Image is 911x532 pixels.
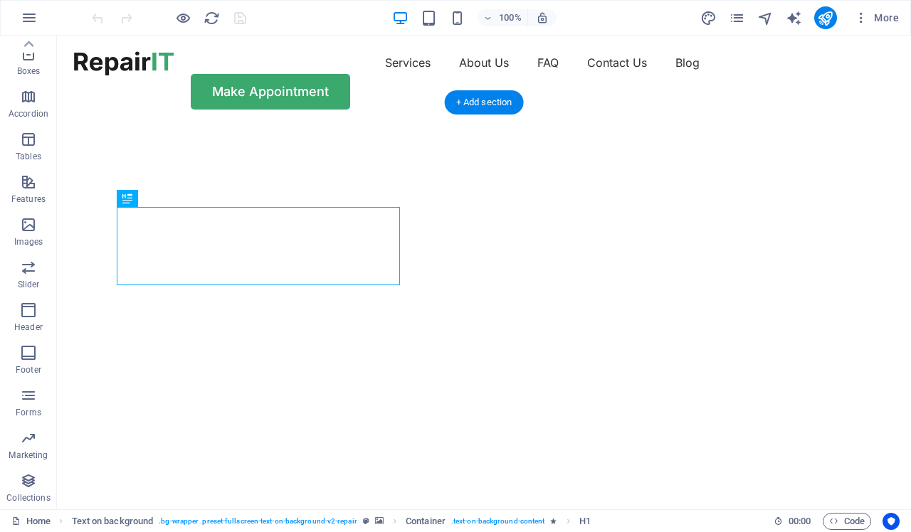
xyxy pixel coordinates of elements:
h6: 100% [499,9,522,26]
button: design [700,9,717,26]
i: Navigator [757,10,774,26]
button: Code [823,513,871,530]
p: Boxes [17,65,41,77]
i: Reload page [204,10,220,26]
span: . bg-wrapper .preset-fullscreen-text-on-background-v2-repair [159,513,357,530]
p: Images [14,236,43,248]
button: text_generator [786,9,803,26]
i: AI Writer [786,10,802,26]
a: Click to cancel selection. Double-click to open Pages [11,513,51,530]
span: 00 00 [789,513,811,530]
p: Slider [18,279,40,290]
button: pages [729,9,746,26]
button: Click here to leave preview mode and continue editing [174,9,191,26]
span: Click to select. Double-click to edit [579,513,591,530]
i: Element contains an animation [550,517,557,525]
p: Tables [16,151,41,162]
i: Pages (Ctrl+Alt+S) [729,10,745,26]
button: publish [814,6,837,29]
button: reload [203,9,220,26]
i: On resize automatically adjust zoom level to fit chosen device. [536,11,549,24]
span: : [799,516,801,526]
button: 100% [478,9,528,26]
p: Footer [16,364,41,376]
span: More [854,11,899,25]
p: Features [11,193,46,205]
button: More [848,6,905,29]
span: Click to select. Double-click to edit [406,513,446,530]
i: This element contains a background [375,517,384,525]
p: Forms [16,407,41,418]
p: Marketing [9,449,48,461]
h6: Session time [774,513,811,530]
i: Design (Ctrl+Alt+Y) [700,10,717,26]
p: Header [14,321,43,333]
span: Click to select. Double-click to edit [72,513,154,530]
div: + Add section [445,90,524,115]
span: . text-on-background-content [451,513,545,530]
p: Collections [6,492,50,504]
button: Usercentrics [883,513,900,530]
button: navigator [757,9,774,26]
p: Accordion [9,108,48,119]
nav: breadcrumb [72,513,591,530]
span: Code [829,513,865,530]
i: This element is a customizable preset [363,517,369,525]
i: Publish [817,10,833,26]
